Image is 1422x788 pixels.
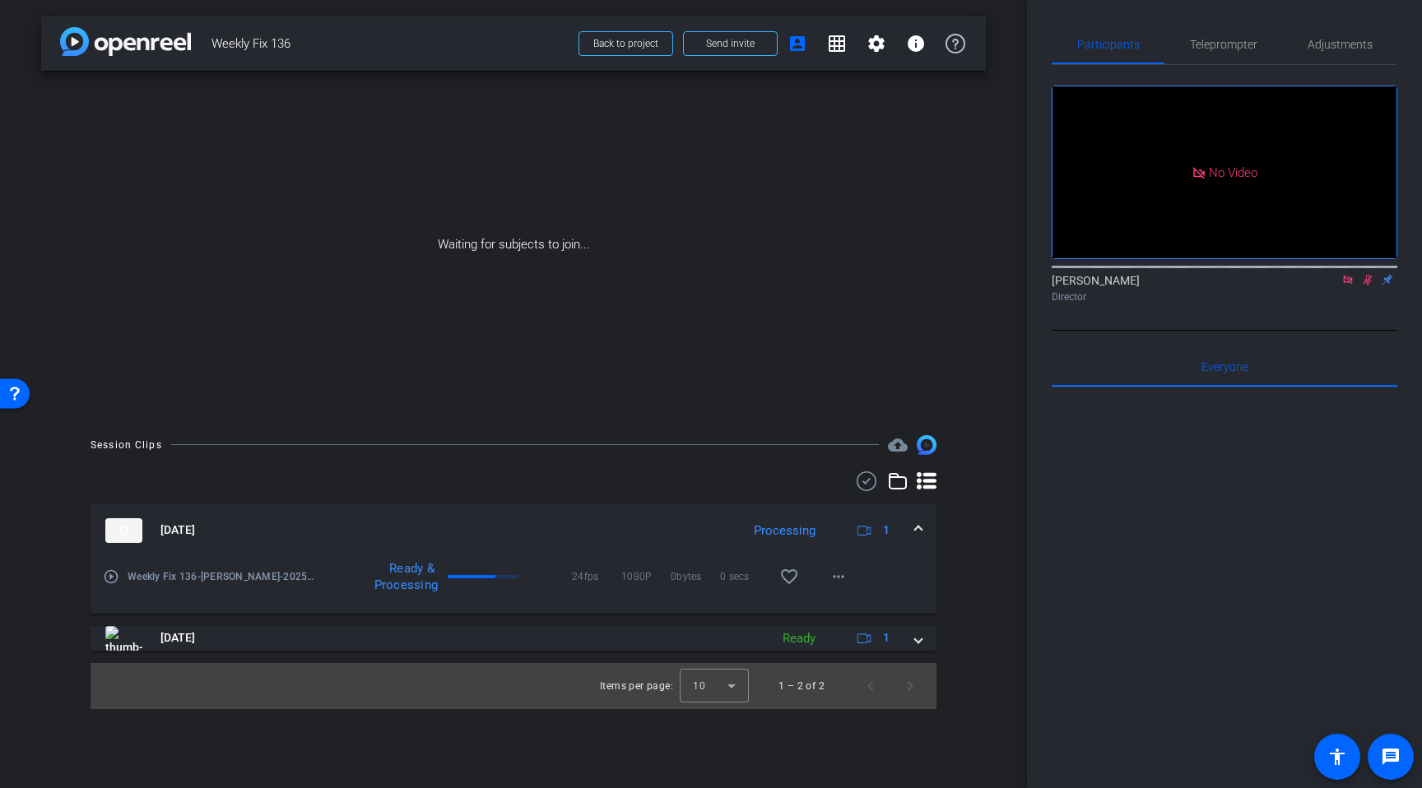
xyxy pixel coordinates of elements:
[683,31,778,56] button: Send invite
[774,629,824,648] div: Ready
[91,437,162,453] div: Session Clips
[778,678,825,694] div: 1 – 2 of 2
[1327,747,1347,767] mat-icon: accessibility
[883,521,890,539] span: 1
[91,504,936,557] mat-expansion-panel-header: thumb-nail[DATE]Processing1
[788,34,807,53] mat-icon: account_box
[103,568,119,585] mat-icon: play_circle_outline
[671,568,720,585] span: 0bytes
[1077,39,1140,50] span: Participants
[572,568,621,585] span: 24fps
[621,568,671,585] span: 1080P
[779,567,799,586] mat-icon: favorite_border
[1052,290,1397,304] div: Director
[829,567,848,586] mat-icon: more_horiz
[160,629,195,647] span: [DATE]
[1209,165,1257,179] span: No Video
[888,435,908,455] mat-icon: cloud_upload
[1201,361,1248,373] span: Everyone
[1308,39,1373,50] span: Adjustments
[1190,39,1257,50] span: Teleprompter
[851,666,890,706] button: Previous page
[706,37,755,50] span: Send invite
[105,626,142,651] img: thumb-nail
[91,626,936,651] mat-expansion-panel-header: thumb-nail[DATE]Ready1
[60,27,191,56] img: app-logo
[600,678,673,694] div: Items per page:
[827,34,847,53] mat-icon: grid_on
[720,568,769,585] span: 0 secs
[579,31,673,56] button: Back to project
[128,568,316,585] span: Weekly Fix 136-[PERSON_NAME]-2025-09-02-10-21-18-644-0
[91,557,936,614] div: thumb-nail[DATE]Processing1
[160,521,195,539] span: [DATE]
[366,560,443,593] div: Ready & Processing
[105,518,142,543] img: thumb-nail
[1052,272,1397,304] div: [PERSON_NAME]
[883,629,890,647] span: 1
[746,521,824,540] div: Processing
[593,38,658,49] span: Back to project
[890,666,930,706] button: Next page
[917,435,936,455] img: Session clips
[906,34,926,53] mat-icon: info
[41,71,986,419] div: Waiting for subjects to join...
[1381,747,1401,767] mat-icon: message
[888,435,908,455] span: Destinations for your clips
[867,34,886,53] mat-icon: settings
[211,27,569,60] span: Weekly Fix 136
